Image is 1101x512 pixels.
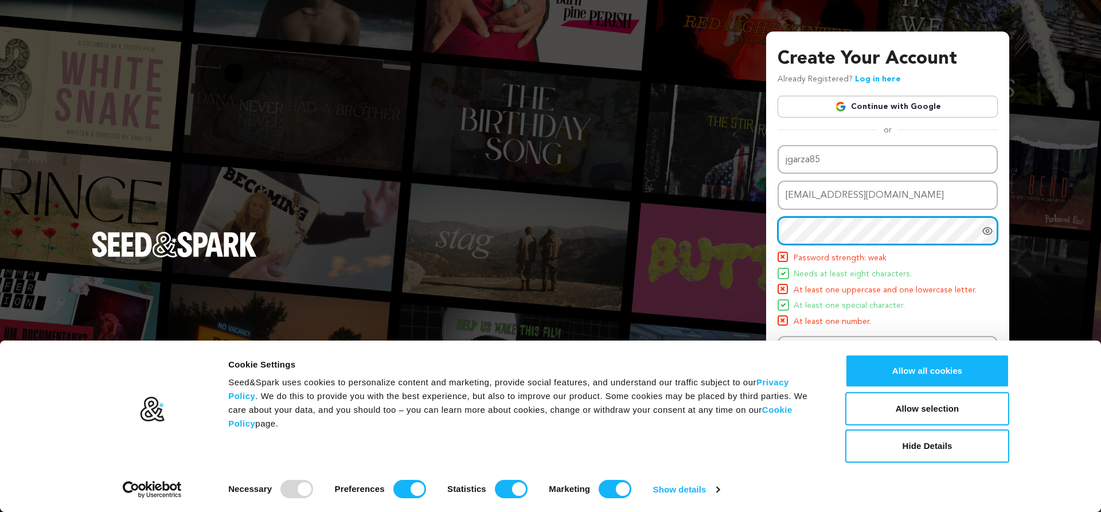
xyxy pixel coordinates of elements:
[778,181,998,210] input: Email address
[794,252,887,265] span: Password strength: weak
[92,232,257,280] a: Seed&Spark Homepage
[779,285,787,293] img: Seed&Spark Icon
[845,392,1009,425] button: Allow selection
[228,377,789,401] a: Privacy Policy
[781,271,786,276] img: Seed&Spark Icon
[835,101,846,112] img: Google logo
[845,429,1009,463] button: Hide Details
[447,484,486,494] strong: Statistics
[778,145,998,174] input: Name
[794,299,905,313] span: At least one special character.
[139,396,165,423] img: logo
[779,253,787,261] img: Seed&Spark Icon
[779,316,787,325] img: Seed&Spark Icon
[92,232,257,257] img: Seed&Spark Logo
[778,96,998,118] a: Continue with Google
[781,303,786,307] img: Seed&Spark Icon
[228,484,272,494] strong: Necessary
[794,315,871,329] span: At least one number.
[549,484,590,494] strong: Marketing
[794,284,977,298] span: At least one uppercase and one lowercase letter.
[845,354,1009,388] button: Allow all cookies
[653,481,720,498] a: Show details
[102,481,202,498] a: Usercentrics Cookiebot - opens in a new window
[778,73,901,87] p: Already Registered?
[855,75,901,83] a: Log in here
[335,484,385,494] strong: Preferences
[877,124,899,136] span: or
[982,225,993,237] a: Show password as plain text. Warning: this will display your password on the screen.
[228,358,819,372] div: Cookie Settings
[794,268,912,282] span: Needs at least eight characters.
[778,45,998,73] h3: Create Your Account
[228,376,819,431] div: Seed&Spark uses cookies to personalize content and marketing, provide social features, and unders...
